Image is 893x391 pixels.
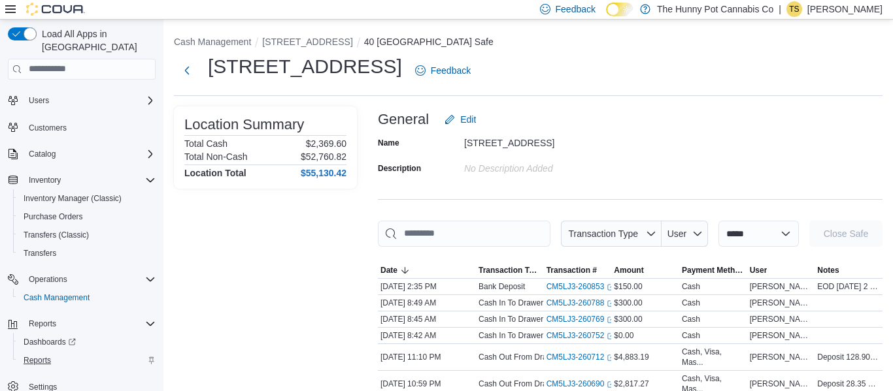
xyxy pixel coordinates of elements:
div: Cash [682,281,700,292]
span: Customers [29,123,67,133]
a: Dashboards [18,334,81,350]
span: Transfers (Classic) [18,227,156,243]
span: Notes [817,265,839,275]
span: Transaction # [547,265,597,275]
span: Inventory Manager (Classic) [18,191,156,206]
button: Cash Management [13,289,161,307]
button: Date [378,262,476,278]
h3: General [378,112,429,127]
p: Cash In To Drawer (Drawer 2) [479,330,582,341]
span: Feedback [556,3,596,16]
p: Cash In To Drawer (Drawer 1) [479,314,582,324]
div: [DATE] 8:49 AM [378,295,476,311]
svg: External link [607,354,615,362]
a: Transfers (Classic) [18,227,94,243]
span: $300.00 [614,314,642,324]
h3: Location Summary [184,117,304,133]
span: $150.00 [614,281,642,292]
button: Notes [815,262,883,278]
span: User [750,265,767,275]
a: Purchase Orders [18,209,88,225]
span: Inventory [29,175,61,185]
span: Inventory [24,172,156,188]
span: Transfers [24,248,56,258]
span: Reports [29,319,56,329]
span: User [667,228,687,239]
button: Inventory [24,172,66,188]
div: Cash [682,314,700,324]
button: Transaction Type [476,262,544,278]
a: Transfers [18,245,61,261]
span: $4,883.19 [614,352,649,362]
svg: External link [607,300,615,307]
button: Inventory [3,171,161,189]
a: Feedback [410,57,476,84]
a: CM5LJ3-260788External link [547,298,615,308]
span: EOD [DATE] 2 x 50 2 x 20 2 x 5 [817,281,880,292]
button: Catalog [24,146,61,162]
button: Reports [3,315,161,333]
button: Purchase Orders [13,208,161,226]
a: CM5LJ3-260853External link [547,281,615,292]
button: [STREET_ADDRESS] [262,37,352,47]
div: [STREET_ADDRESS] [464,133,639,148]
h4: $55,130.42 [301,168,346,178]
button: Reports [24,316,61,332]
span: Catalog [24,146,156,162]
span: Operations [24,272,156,287]
span: Purchase Orders [24,211,83,222]
a: CM5LJ3-260769External link [547,314,615,324]
button: 40 [GEOGRAPHIC_DATA] Safe [364,37,494,47]
span: Dashboards [18,334,156,350]
span: [PERSON_NAME] [750,379,813,389]
span: Cash Management [24,292,90,303]
button: Operations [3,270,161,289]
div: Cash [682,298,700,308]
button: Cash Management [174,37,251,47]
svg: External link [607,381,615,388]
a: CM5LJ3-260752External link [547,330,615,341]
nav: An example of EuiBreadcrumbs [174,35,883,51]
span: [PERSON_NAME] [750,330,813,341]
span: Deposit 28.35 Difference +1.96 [817,379,880,389]
span: Catalog [29,149,56,159]
span: Edit [460,113,476,126]
h1: [STREET_ADDRESS] [208,54,402,80]
button: Transaction Type [561,221,662,247]
button: Transaction # [544,262,612,278]
button: User [662,221,708,247]
span: TS [789,1,799,17]
button: Inventory Manager (Classic) [13,189,161,208]
span: Transaction Type [479,265,541,275]
svg: External link [607,283,615,291]
span: $2,817.27 [614,379,649,389]
button: User [747,262,815,278]
p: | [779,1,781,17]
a: Inventory Manager (Classic) [18,191,127,206]
div: No Description added [464,158,639,174]
div: [DATE] 2:35 PM [378,279,476,294]
span: Deposit 128.90 Difference -0.08 [817,352,880,362]
h6: Total Cash [184,138,227,149]
span: Close Safe [824,227,868,240]
span: Reports [24,316,156,332]
span: [PERSON_NAME] [750,281,813,292]
label: Description [378,163,421,174]
div: Cash [682,330,700,341]
svg: External link [607,316,615,324]
a: CM5LJ3-260712External link [547,352,615,362]
span: Inventory Manager (Classic) [24,193,122,204]
button: Operations [24,272,73,287]
p: Bank Deposit [479,281,525,292]
span: Customers [24,119,156,135]
span: Feedback [431,64,471,77]
span: Users [29,95,49,106]
a: Reports [18,352,56,368]
span: Users [24,93,156,108]
span: Dashboards [24,337,76,347]
button: Payment Methods [679,262,747,278]
button: Users [24,93,54,108]
span: $0.00 [614,330,633,341]
span: Operations [29,274,67,285]
p: $52,760.82 [301,151,346,162]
